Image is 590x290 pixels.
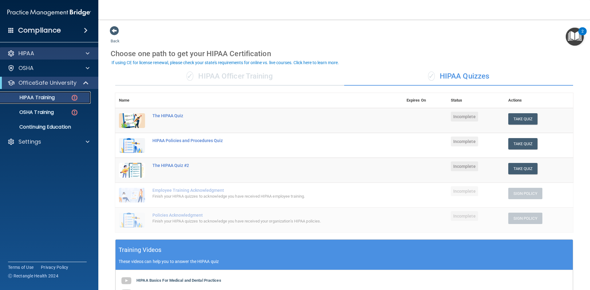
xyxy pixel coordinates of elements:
div: HIPAA Policies and Procedures Quiz [152,138,372,143]
b: HIPAA Basics For Medical and Dental Practices [136,278,221,283]
span: Incomplete [451,137,478,146]
a: Settings [7,138,89,145]
th: Status [447,93,505,108]
div: 2 [581,31,584,39]
a: Back [111,31,120,43]
p: These videos can help you to answer the HIPAA quiz [119,259,570,264]
span: ✓ [187,72,193,81]
p: OSHA [18,64,34,72]
img: gray_youtube_icon.38fcd6cc.png [120,275,132,287]
a: Terms of Use [8,264,33,270]
h5: Training Videos [119,245,162,255]
span: Incomplete [451,161,478,171]
p: HIPAA Training [4,95,55,101]
th: Name [115,93,149,108]
img: danger-circle.6113f641.png [71,109,78,116]
button: If using CE for license renewal, please check your state's requirements for online vs. live cours... [111,60,340,66]
a: HIPAA [7,50,89,57]
p: HIPAA [18,50,34,57]
span: Incomplete [451,112,478,122]
div: Choose one path to get your HIPAA Certification [111,45,578,63]
span: Incomplete [451,186,478,196]
p: OfficeSafe University [18,79,77,87]
img: danger-circle.6113f641.png [71,94,78,102]
button: Sign Policy [508,213,542,224]
button: Sign Policy [508,188,542,199]
a: OfficeSafe University [7,79,89,87]
button: Take Quiz [508,163,538,174]
span: ✓ [428,72,435,81]
button: Take Quiz [508,113,538,125]
a: OSHA [7,64,89,72]
th: Expires On [403,93,447,108]
span: Incomplete [451,211,478,221]
button: Take Quiz [508,138,538,149]
th: Actions [505,93,573,108]
img: PMB logo [7,6,91,19]
a: Privacy Policy [41,264,69,270]
p: Continuing Education [4,124,88,130]
p: OSHA Training [4,109,54,115]
div: Finish your HIPAA quizzes to acknowledge you have received your organization’s HIPAA policies. [152,218,372,225]
div: The HIPAA Quiz #2 [152,163,372,168]
div: Finish your HIPAA quizzes to acknowledge you have received HIPAA employee training. [152,193,372,200]
p: Settings [18,138,41,145]
h4: Compliance [18,26,61,35]
span: Ⓒ Rectangle Health 2024 [8,273,58,279]
div: If using CE for license renewal, please check your state's requirements for online vs. live cours... [112,60,339,65]
button: Open Resource Center, 2 new notifications [566,28,584,46]
div: Policies Acknowledgment [152,213,372,218]
div: HIPAA Quizzes [344,67,573,86]
div: The HIPAA Quiz [152,113,372,118]
div: Employee Training Acknowledgment [152,188,372,193]
div: HIPAA Officer Training [115,67,344,86]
